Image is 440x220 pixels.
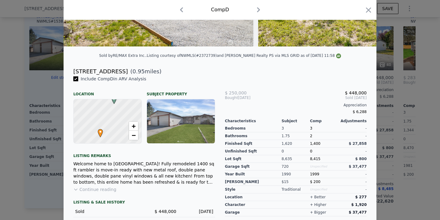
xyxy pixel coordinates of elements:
div: - [338,132,367,140]
div: Listing remarks [73,148,215,158]
div: 3 [282,125,310,132]
span: Sold [DATE] [272,95,367,100]
button: Continue reading [73,186,116,193]
div: - [338,178,367,186]
div: $15 [282,178,310,186]
div: Comp [310,119,338,123]
span: 8,415 [310,157,320,161]
div: Subject [282,119,310,123]
div: Unspecified [310,186,338,193]
div: Sold [75,208,139,215]
div: Adjustments [338,119,367,123]
span: $ 37,477 [349,210,367,215]
img: NWMLS Logo [336,53,341,58]
div: + better [310,195,325,200]
div: Listing courtesy of NWMLS (#2372739) and [PERSON_NAME] Realty PS via MLS GRID as of [DATE] 11:58 [147,53,341,58]
div: Bedrooms [225,125,282,132]
span: ( miles) [128,67,161,76]
div: Unfinished Sqft [225,148,282,155]
span: 0 [310,149,312,153]
span: 0.95 [133,68,145,75]
span: + [132,122,136,130]
div: [STREET_ADDRESS] [73,67,128,76]
span: 1,400 [310,141,320,146]
div: 8,635 [282,155,310,163]
span: $ 1,920 [351,203,367,207]
span: $ 448,000 [155,209,176,214]
span: $ 448,000 [345,90,367,95]
span: − [132,131,136,139]
div: - [338,170,367,178]
div: Garage Sqft [225,163,282,170]
div: 1,620 [282,140,310,148]
div: [DATE] [181,208,213,215]
div: Style [225,186,282,193]
span: Include Comp D in ARV Analysis [78,76,149,81]
div: Sold by RE/MAX Extra Inc. . [99,53,147,58]
div: - [338,125,367,132]
a: Zoom in [129,122,138,131]
div: Location [73,87,142,97]
div: Year Built [225,170,282,178]
span: $ 37,477 [349,164,367,169]
div: Bathrooms [225,132,282,140]
span: 3 [310,126,312,130]
div: [DATE] [225,95,272,100]
div: 1.75 [282,132,310,140]
span: $ 6,288 [353,110,367,114]
div: Traditional [282,186,310,193]
span: $ 250,000 [225,90,247,95]
span: $ 800 [355,157,367,161]
div: [PERSON_NAME] [225,178,282,186]
div: Characteristics [225,119,282,123]
div: + higher [310,202,326,207]
div: character [225,201,282,209]
div: + bigger [310,210,326,215]
span: • [96,127,105,136]
div: garage [225,209,282,216]
div: location [225,193,282,201]
div: Comp D [211,6,229,13]
div: 2 [310,132,338,140]
span: Bought [225,95,238,100]
a: Zoom out [129,131,138,140]
span: $ 200 [310,180,320,184]
div: - [338,148,367,155]
div: 0 [282,148,310,155]
div: 1990 [282,170,310,178]
div: Lot Sqft [225,155,282,163]
div: Finished Sqft [225,140,282,148]
div: Unspecified [310,163,338,170]
div: Appreciation [225,103,367,108]
div: - [338,186,367,193]
div: Welcome home to [GEOGRAPHIC_DATA]! Fully remodeled 1400 sq ft rambler is move-in ready with new m... [73,161,215,185]
span: $ 27,858 [349,141,367,146]
div: LISTING & SALE HISTORY [73,200,215,206]
div: • [96,129,100,133]
div: 720 [282,163,310,170]
div: 1999 [310,170,338,178]
div: Subject Property [147,87,215,97]
span: $ 277 [355,195,367,199]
